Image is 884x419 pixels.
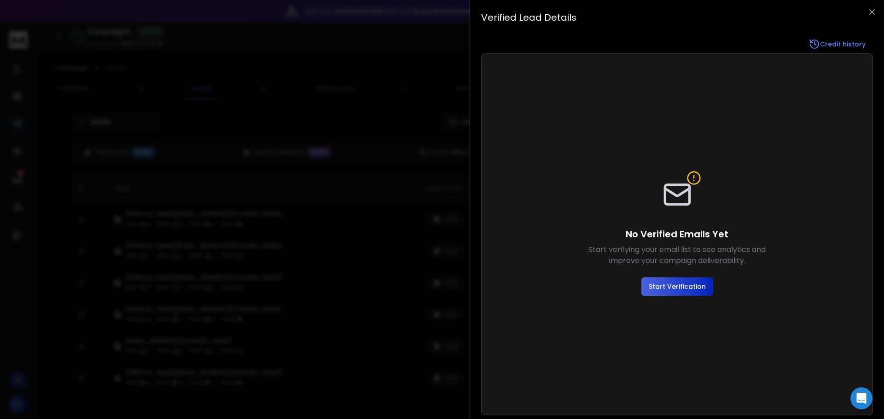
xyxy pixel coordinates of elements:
[481,11,873,24] h3: Verified Lead Details
[802,35,873,53] a: Credit history
[641,277,713,296] button: Start Verification
[574,228,780,241] h4: No Verified Emails Yet
[574,244,780,266] p: Start verifying your email list to see analytics and improve your campaign deliverability.
[850,387,872,409] div: Open Intercom Messenger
